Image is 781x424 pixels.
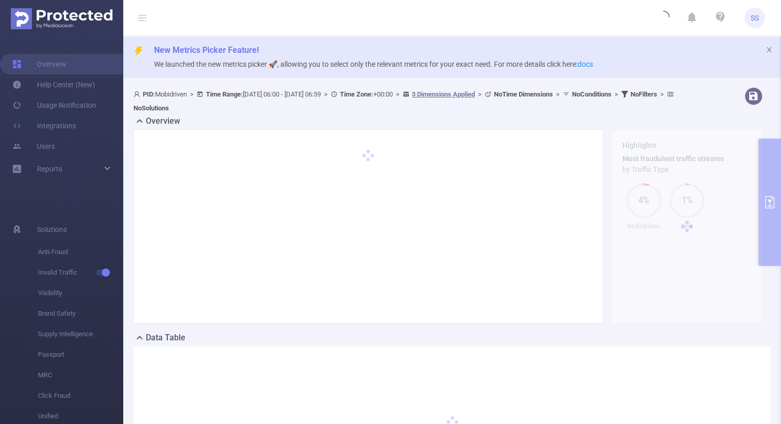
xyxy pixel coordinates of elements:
a: Help Center (New) [12,74,95,95]
span: > [321,90,331,98]
span: Invalid Traffic [38,262,123,283]
b: Time Zone: [340,90,373,98]
button: icon: close [766,44,773,55]
span: Supply Intelligence [38,324,123,344]
a: Overview [12,54,66,74]
span: > [475,90,485,98]
span: Visibility [38,283,123,303]
i: icon: close [766,46,773,53]
a: Users [12,136,55,157]
b: No Solutions [134,104,169,112]
span: We launched the new metrics picker 🚀, allowing you to select only the relevant metrics for your e... [154,60,593,68]
h2: Overview [146,115,180,127]
span: Passport [38,344,123,365]
span: > [657,90,667,98]
a: Usage Notification [12,95,96,115]
img: Protected Media [11,8,112,29]
span: Click Fraud [38,386,123,406]
a: docs [578,60,593,68]
b: PID: [143,90,155,98]
span: New Metrics Picker Feature! [154,45,259,55]
span: SS [751,8,759,28]
a: Reports [37,159,62,179]
a: Integrations [12,115,76,136]
i: icon: loading [657,11,670,25]
span: > [553,90,563,98]
h2: Data Table [146,332,185,344]
span: > [187,90,197,98]
i: icon: thunderbolt [134,46,144,56]
u: 3 Dimensions Applied [412,90,475,98]
span: > [393,90,403,98]
span: Reports [37,165,62,173]
span: > [612,90,621,98]
b: No Time Dimensions [494,90,553,98]
span: Mobidriven [DATE] 06:00 - [DATE] 06:59 +00:00 [134,90,676,112]
b: Time Range: [206,90,243,98]
i: icon: user [134,91,143,98]
span: MRC [38,365,123,386]
b: No Filters [631,90,657,98]
b: No Conditions [572,90,612,98]
span: Solutions [37,219,67,240]
span: Brand Safety [38,303,123,324]
span: Anti-Fraud [38,242,123,262]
